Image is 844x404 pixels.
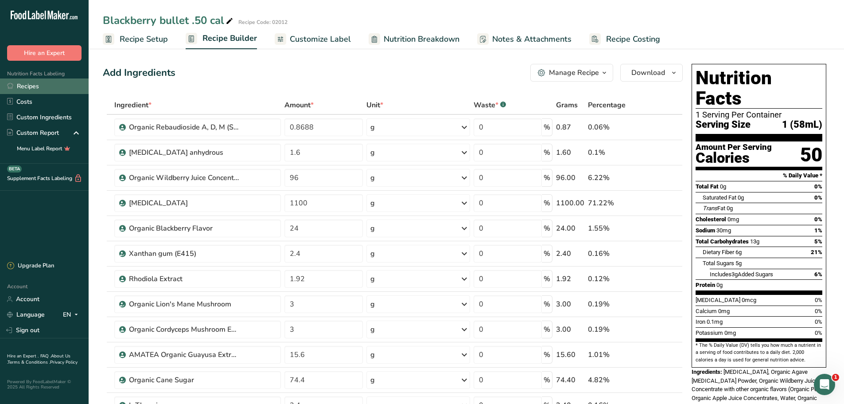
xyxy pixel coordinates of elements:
[492,33,572,45] span: Notes & Attachments
[832,374,839,381] span: 1
[477,29,572,49] a: Notes & Attachments
[120,33,168,45] span: Recipe Setup
[129,122,240,133] div: Organic Rebaudioside A, D, M (Stevia Leaf Extract)
[588,299,641,310] div: 0.19%
[815,308,822,314] span: 0%
[589,29,660,49] a: Recipe Costing
[692,369,722,375] span: Ingredients:
[750,238,759,245] span: 13g
[696,329,723,336] span: Potassium
[556,324,584,335] div: 3.00
[474,100,506,110] div: Waste
[696,152,772,165] div: Calories
[588,173,641,183] div: 6.22%
[129,375,240,385] div: Organic Cane Sugar
[696,227,715,234] span: Sodium
[7,128,59,137] div: Custom Report
[370,223,375,234] div: g
[696,282,715,288] span: Protein
[716,227,731,234] span: 30mg
[556,198,584,208] div: 1100.00
[696,183,719,190] span: Total Fat
[696,216,726,223] span: Cholesterol
[275,29,351,49] a: Customize Label
[370,122,375,133] div: g
[703,260,734,267] span: Total Sugars
[370,173,375,183] div: g
[588,248,641,259] div: 0.16%
[7,165,22,173] div: BETA
[727,205,733,212] span: 0g
[556,248,584,259] div: 2.40
[815,329,822,336] span: 0%
[696,318,705,325] span: Iron
[370,324,375,335] div: g
[814,183,822,190] span: 0%
[556,349,584,360] div: 15.60
[588,122,641,133] div: 0.06%
[800,143,822,167] div: 50
[202,32,257,44] span: Recipe Builder
[588,375,641,385] div: 4.82%
[40,353,51,359] a: FAQ .
[814,374,835,395] iframe: Intercom live chat
[103,29,168,49] a: Recipe Setup
[556,299,584,310] div: 3.00
[588,223,641,234] div: 1.55%
[738,194,744,201] span: 0g
[703,205,725,212] span: Fat
[7,45,82,61] button: Hire an Expert
[814,216,822,223] span: 0%
[370,375,375,385] div: g
[588,198,641,208] div: 71.22%
[710,271,773,278] span: Includes Added Sugars
[696,143,772,152] div: Amount Per Serving
[129,173,240,183] div: Organic Wildberry Juice Concentrate WOOF
[556,375,584,385] div: 74.40
[814,238,822,245] span: 5%
[735,249,742,255] span: 6g
[129,274,240,284] div: Rhodiola Extract
[703,205,717,212] i: Trans
[620,64,683,82] button: Download
[549,67,599,78] div: Manage Recipe
[556,223,584,234] div: 24.00
[370,198,375,208] div: g
[588,100,626,110] span: Percentage
[718,308,730,314] span: 0mg
[290,33,351,45] span: Customize Label
[556,100,578,110] span: Grams
[370,274,375,284] div: g
[129,324,240,335] div: Organic Cordyceps Mushroom Extract
[735,260,742,267] span: 5g
[556,147,584,158] div: 1.60
[366,100,383,110] span: Unit
[742,297,756,303] span: 0mcg
[7,353,39,359] a: Hire an Expert .
[186,28,257,50] a: Recipe Builder
[696,170,822,181] section: % Daily Value *
[696,308,717,314] span: Calcium
[7,353,70,365] a: About Us .
[631,67,665,78] span: Download
[720,183,726,190] span: 0g
[814,227,822,234] span: 1%
[370,147,375,158] div: g
[129,299,240,310] div: Organic Lion's Mane Mushroom
[724,329,736,336] span: 0mg
[7,307,45,322] a: Language
[727,216,739,223] span: 0mg
[7,262,54,271] div: Upgrade Plan
[588,274,641,284] div: 0.12%
[384,33,459,45] span: Nutrition Breakdown
[114,100,152,110] span: Ingredient
[103,12,235,28] div: Blackberry bullet .50 cal
[814,194,822,201] span: 0%
[556,173,584,183] div: 96.00
[696,297,740,303] span: [MEDICAL_DATA]
[815,318,822,325] span: 0%
[370,349,375,360] div: g
[370,248,375,259] div: g
[703,249,734,255] span: Dietary Fiber
[63,310,82,320] div: EN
